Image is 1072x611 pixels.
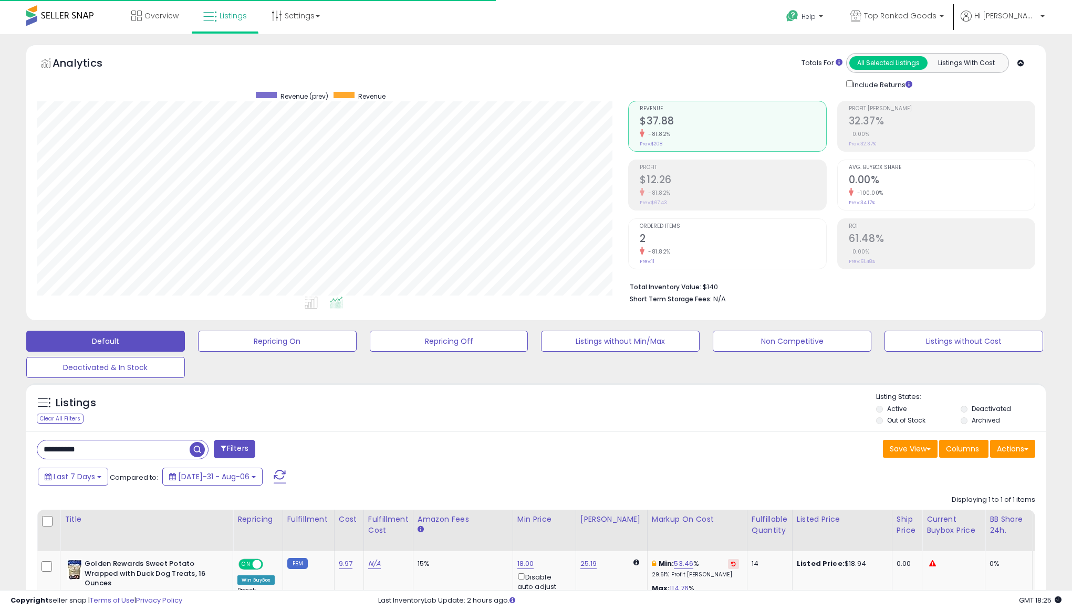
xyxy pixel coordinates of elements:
a: 114.76 [670,583,689,594]
th: The percentage added to the cost of goods (COGS) that forms the calculator for Min & Max prices. [647,510,747,551]
span: Revenue (prev) [280,92,328,101]
span: Overview [144,10,179,21]
div: Last InventoryLab Update: 2 hours ago. [378,596,1061,606]
div: Preset: [237,587,275,610]
button: Save View [883,440,938,458]
p: Listing States: [876,392,1046,402]
div: 0% [990,559,1024,568]
span: Compared to: [110,472,158,482]
h5: Listings [56,396,96,410]
div: Repricing [237,514,278,525]
button: Columns [939,440,988,458]
h2: 32.37% [849,115,1035,129]
div: Include Returns [838,78,925,90]
div: Displaying 1 to 1 of 1 items [952,495,1035,505]
div: 0.00 [897,559,914,568]
a: 25.19 [580,559,597,569]
span: N/A [713,294,726,304]
h2: 2 [640,233,826,247]
div: Current Buybox Price [927,514,981,536]
small: Prev: $67.43 [640,199,667,206]
small: -81.82% [644,130,671,138]
small: FBM [287,558,308,569]
a: N/A [368,559,381,569]
span: Avg. Buybox Share [849,165,1035,171]
div: $18.94 [797,559,884,568]
span: Listings [220,10,247,21]
small: Prev: 11 [640,258,654,265]
span: Revenue [358,92,386,101]
label: Archived [972,416,1000,425]
div: Min Price [517,514,571,525]
button: Actions [990,440,1035,458]
small: Prev: $208 [640,141,662,147]
label: Deactivated [972,404,1011,413]
span: [DATE]-31 - Aug-06 [178,471,249,482]
div: Listed Price [797,514,888,525]
div: seller snap | | [11,596,182,606]
small: Amazon Fees. [418,525,424,534]
div: Amazon Fees [418,514,508,525]
small: Prev: 32.37% [849,141,876,147]
button: Repricing Off [370,331,528,352]
li: $140 [630,280,1027,292]
b: Golden Rewards Sweet Potato Wrapped with Duck Dog Treats, 16 Ounces [85,559,212,591]
small: Prev: 34.17% [849,199,875,206]
h2: 61.48% [849,233,1035,247]
div: [PERSON_NAME] [580,514,643,525]
p: 29.61% Profit [PERSON_NAME] [652,571,739,578]
a: 18.00 [517,559,534,569]
small: 0.00% [849,130,870,138]
a: Terms of Use [90,595,134,605]
span: Profit [640,165,826,171]
div: Cost [339,514,359,525]
a: Help [778,2,834,34]
a: 53.46 [674,559,693,569]
div: BB Share 24h. [990,514,1028,536]
small: 0.00% [849,248,870,256]
a: 9.97 [339,559,353,569]
div: % [652,559,739,578]
span: OFF [262,560,278,569]
button: Default [26,331,185,352]
span: 2025-08-14 18:25 GMT [1019,595,1061,605]
button: Listings without Min/Max [541,331,700,352]
div: Fulfillment Cost [368,514,409,536]
button: All Selected Listings [849,56,928,70]
b: Total Inventory Value: [630,282,701,291]
button: [DATE]-31 - Aug-06 [162,468,263,486]
button: Listings without Cost [884,331,1043,352]
span: Ordered Items [640,224,826,229]
div: 15% [418,559,505,568]
button: Listings With Cost [927,56,1005,70]
button: Non Competitive [713,331,871,352]
button: Filters [214,440,255,458]
span: Help [802,12,816,21]
i: Get Help [786,9,799,23]
span: Revenue [640,106,826,112]
a: Hi [PERSON_NAME] [961,10,1045,34]
span: ON [240,560,253,569]
b: Min: [659,559,674,568]
div: Totals For [802,58,842,68]
i: This overrides the store level min markup for this listing [652,560,656,567]
a: Privacy Policy [136,595,182,605]
small: Prev: 61.48% [849,258,875,265]
div: 14 [752,559,784,568]
div: Markup on Cost [652,514,743,525]
b: Listed Price: [797,559,845,568]
b: Max: [652,583,670,593]
small: -81.82% [644,189,671,197]
div: Title [65,514,228,525]
button: Last 7 Days [38,468,108,486]
span: Top Ranked Goods [864,10,936,21]
div: Win BuyBox [237,575,275,585]
div: Fulfillment [287,514,330,525]
button: Repricing On [198,331,357,352]
div: % [652,584,739,603]
strong: Copyright [11,595,49,605]
h2: $12.26 [640,174,826,188]
label: Active [887,404,907,413]
i: Revert to store-level Min Markup [731,561,736,566]
img: 41UaaETkZFL._SL40_.jpg [67,559,82,580]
